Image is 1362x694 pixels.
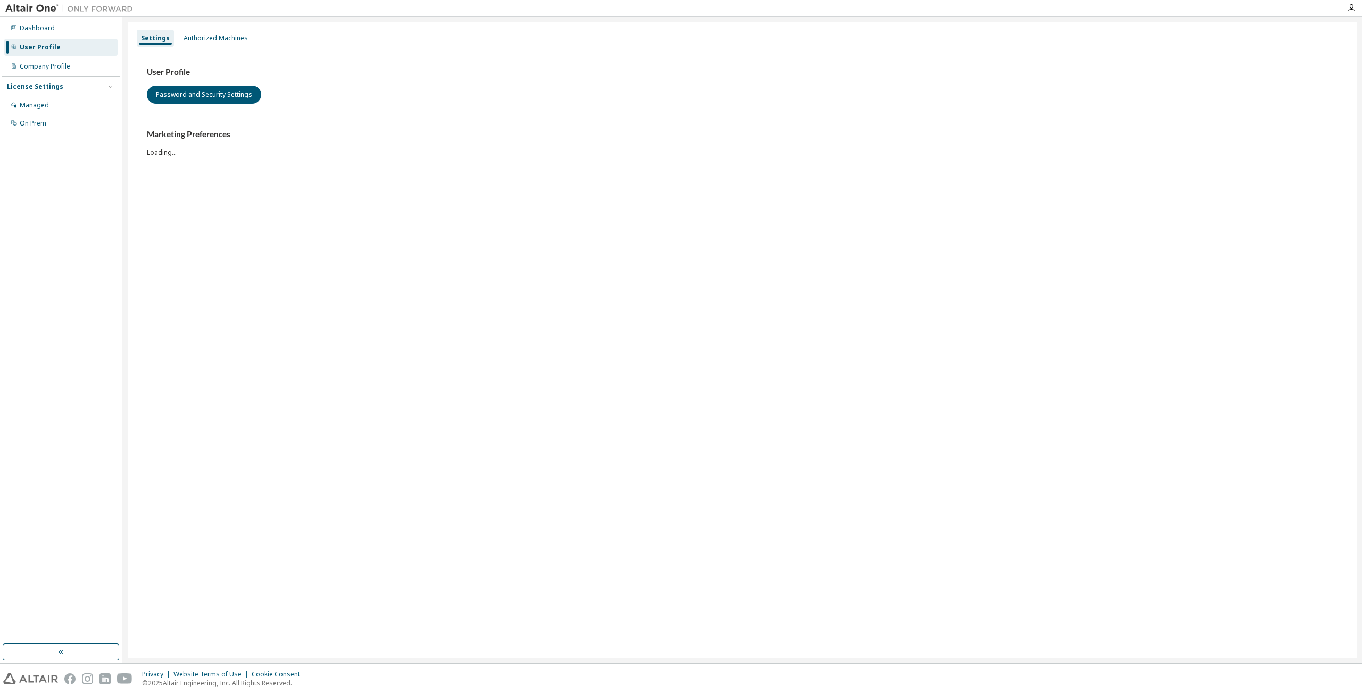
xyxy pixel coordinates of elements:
h3: Marketing Preferences [147,129,1338,140]
h3: User Profile [147,67,1338,78]
img: facebook.svg [64,673,76,684]
div: Authorized Machines [184,34,248,43]
img: altair_logo.svg [3,673,58,684]
div: Cookie Consent [252,670,306,679]
div: Loading... [147,129,1338,156]
img: linkedin.svg [99,673,111,684]
img: Altair One [5,3,138,14]
img: instagram.svg [82,673,93,684]
button: Password and Security Settings [147,86,261,104]
p: © 2025 Altair Engineering, Inc. All Rights Reserved. [142,679,306,688]
div: On Prem [20,119,46,128]
div: Managed [20,101,49,110]
div: Website Terms of Use [173,670,252,679]
div: License Settings [7,82,63,91]
img: youtube.svg [117,673,132,684]
div: User Profile [20,43,61,52]
div: Settings [141,34,170,43]
div: Privacy [142,670,173,679]
div: Company Profile [20,62,70,71]
div: Dashboard [20,24,55,32]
